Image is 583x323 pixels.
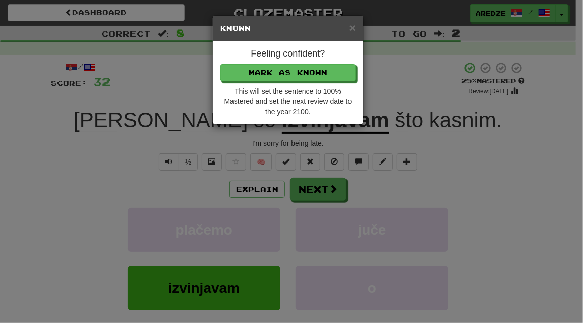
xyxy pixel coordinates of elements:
[220,23,356,33] h5: Known
[220,49,356,59] h4: Feeling confident?
[220,64,356,81] button: Mark as Known
[220,86,356,117] div: This will set the sentence to 100% Mastered and set the next review date to the year 2100.
[349,22,356,33] span: ×
[349,22,356,33] button: Close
